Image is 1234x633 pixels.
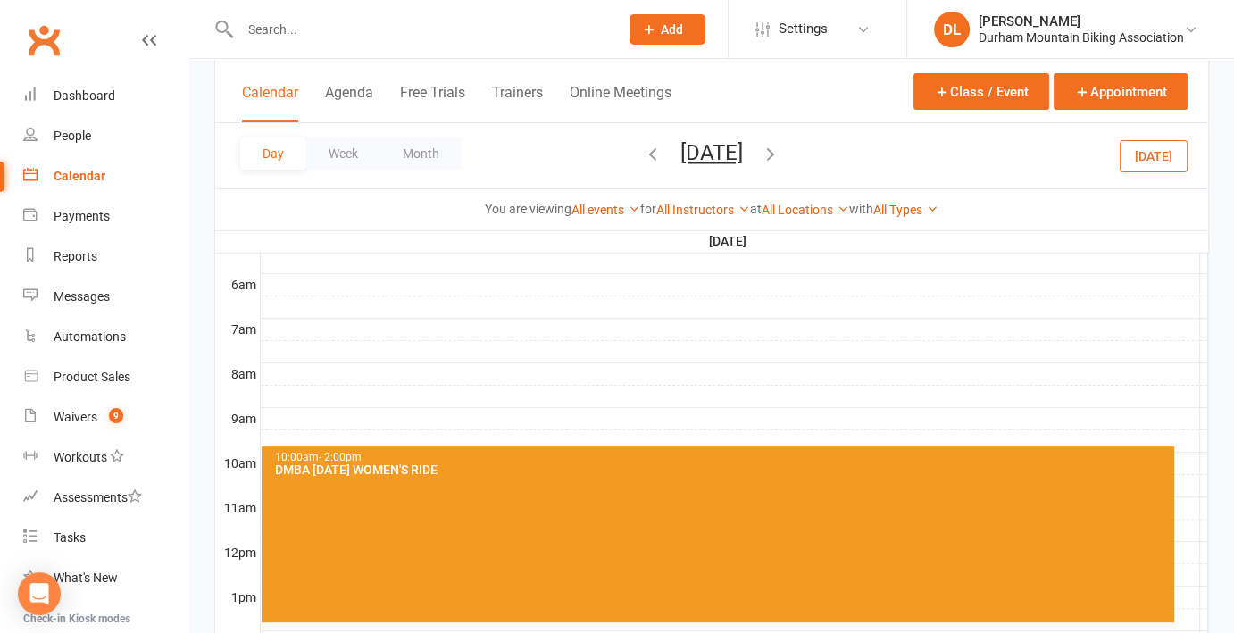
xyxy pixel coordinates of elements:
a: Product Sales [23,357,188,397]
div: Calendar [54,169,105,183]
a: What's New [23,558,188,598]
a: Calendar [23,156,188,196]
button: Add [630,14,705,45]
a: Reports [23,237,188,277]
button: Calendar [242,84,298,122]
th: 9am [215,407,260,429]
div: Reports [54,249,97,263]
span: Settings [779,9,828,49]
th: 10am [215,452,260,474]
input: Search... [235,17,606,42]
a: Assessments [23,478,188,518]
th: 7am [215,318,260,340]
a: All Types [873,203,938,217]
div: What's New [54,571,118,585]
div: People [54,129,91,143]
button: Trainers [492,84,543,122]
div: 10:00am [274,452,1171,463]
a: Messages [23,277,188,317]
button: Online Meetings [570,84,671,122]
span: - 2:00pm [319,451,362,463]
th: 6am [215,273,260,296]
a: Workouts [23,437,188,478]
strong: with [849,202,873,216]
span: Add [661,22,683,37]
th: 12pm [215,541,260,563]
div: Dashboard [54,88,115,103]
a: Tasks [23,518,188,558]
button: Appointment [1054,73,1188,110]
th: [DATE] [260,230,1200,253]
th: 1pm [215,586,260,608]
button: Free Trials [400,84,465,122]
div: Tasks [54,530,86,545]
div: Workouts [54,450,107,464]
strong: for [640,202,656,216]
button: Day [240,137,306,170]
div: Product Sales [54,370,130,384]
th: 11am [215,496,260,519]
div: Durham Mountain Biking Association [979,29,1184,46]
div: DL [934,12,970,47]
strong: at [750,202,762,216]
div: [PERSON_NAME] [979,13,1184,29]
a: Dashboard [23,76,188,116]
button: [DATE] [1120,139,1188,171]
a: People [23,116,188,156]
div: Messages [54,289,110,304]
a: All Instructors [656,203,750,217]
a: Clubworx [21,18,66,62]
a: All Locations [762,203,849,217]
button: Month [380,137,462,170]
button: Agenda [325,84,373,122]
button: Week [306,137,380,170]
div: Assessments [54,490,142,504]
div: Waivers [54,410,97,424]
th: 8am [215,362,260,385]
a: Payments [23,196,188,237]
a: Waivers 9 [23,397,188,437]
div: Open Intercom Messenger [18,572,61,615]
strong: You are viewing [485,202,571,216]
div: Automations [54,329,126,344]
button: Class / Event [913,73,1049,110]
a: All events [571,203,640,217]
div: Payments [54,209,110,223]
span: 9 [109,408,123,423]
button: [DATE] [680,140,743,165]
a: Automations [23,317,188,357]
div: DMBA [DATE] WOMEN'S RIDE [274,463,1171,476]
